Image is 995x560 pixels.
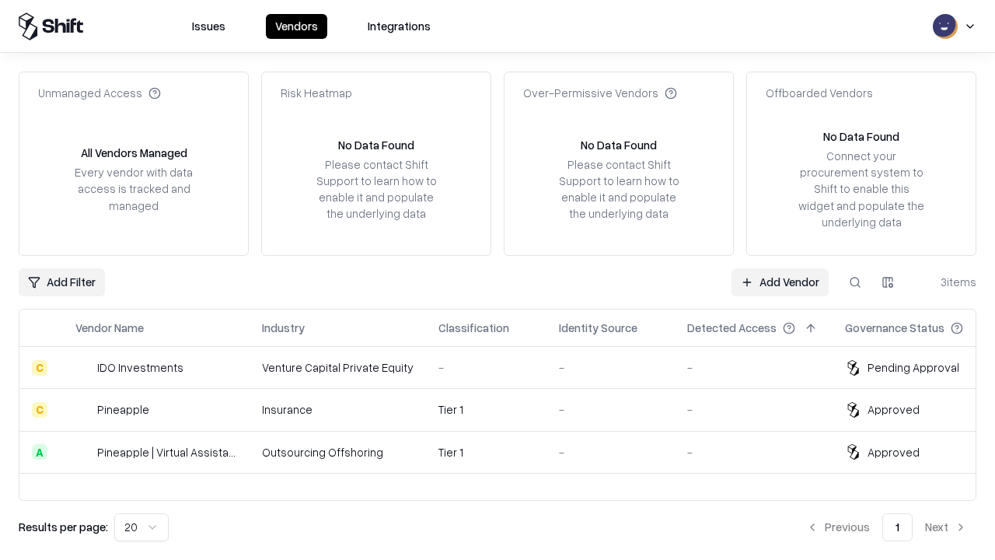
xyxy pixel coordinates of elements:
[554,156,683,222] div: Please contact Shift Support to learn how to enable it and populate the underlying data
[81,145,187,161] div: All Vendors Managed
[914,274,976,290] div: 3 items
[338,137,414,153] div: No Data Found
[19,519,108,535] p: Results per page:
[75,444,91,460] img: Pineapple | Virtual Assistant Agency
[262,401,414,418] div: Insurance
[438,401,534,418] div: Tier 1
[97,401,149,418] div: Pineapple
[438,320,509,336] div: Classification
[438,444,534,460] div: Tier 1
[312,156,441,222] div: Please contact Shift Support to learn how to enable it and populate the underlying data
[262,444,414,460] div: Outsourcing Offshoring
[523,85,677,101] div: Over-Permissive Vendors
[731,268,829,296] a: Add Vendor
[97,444,237,460] div: Pineapple | Virtual Assistant Agency
[687,320,777,336] div: Detected Access
[868,401,920,418] div: Approved
[75,320,144,336] div: Vendor Name
[559,320,637,336] div: Identity Source
[75,402,91,418] img: Pineapple
[559,401,662,418] div: -
[262,320,305,336] div: Industry
[559,359,662,376] div: -
[559,444,662,460] div: -
[797,513,976,541] nav: pagination
[868,444,920,460] div: Approved
[97,359,183,376] div: IDO Investments
[19,268,105,296] button: Add Filter
[75,360,91,376] img: IDO Investments
[868,359,959,376] div: Pending Approval
[438,359,534,376] div: -
[32,360,47,376] div: C
[766,85,873,101] div: Offboarded Vendors
[69,164,198,213] div: Every vendor with data access is tracked and managed
[262,359,414,376] div: Venture Capital Private Equity
[823,128,899,145] div: No Data Found
[281,85,352,101] div: Risk Heatmap
[882,513,913,541] button: 1
[687,359,820,376] div: -
[687,401,820,418] div: -
[32,402,47,418] div: C
[845,320,944,336] div: Governance Status
[687,444,820,460] div: -
[358,14,440,39] button: Integrations
[266,14,327,39] button: Vendors
[581,137,657,153] div: No Data Found
[38,85,161,101] div: Unmanaged Access
[183,14,235,39] button: Issues
[32,444,47,460] div: A
[797,148,926,230] div: Connect your procurement system to Shift to enable this widget and populate the underlying data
